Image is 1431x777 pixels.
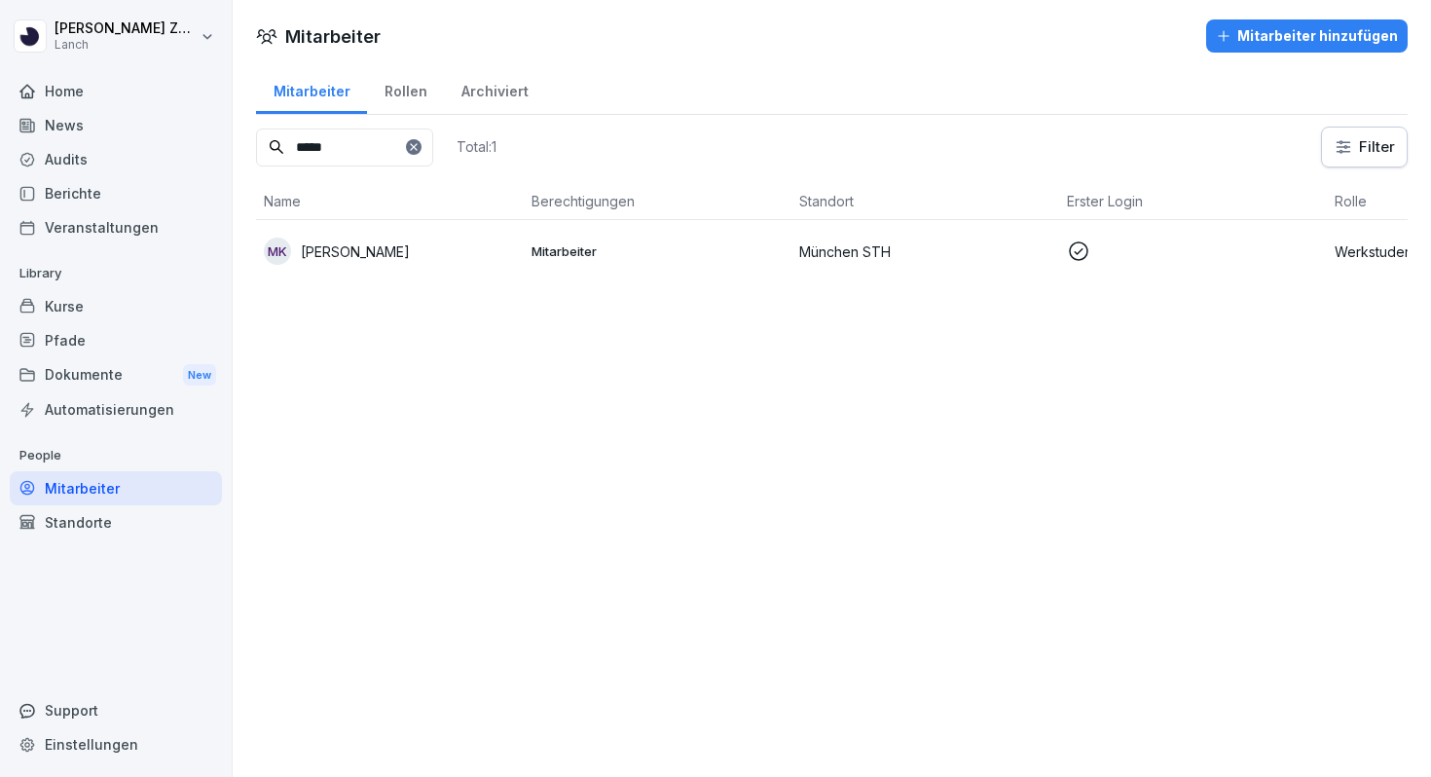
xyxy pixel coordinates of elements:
[457,137,496,156] p: Total: 1
[10,142,222,176] a: Audits
[10,108,222,142] a: News
[444,64,545,114] a: Archiviert
[10,357,222,393] a: DokumenteNew
[791,183,1059,220] th: Standort
[10,176,222,210] a: Berichte
[10,210,222,244] a: Veranstaltungen
[10,323,222,357] a: Pfade
[532,242,784,260] p: Mitarbeiter
[183,364,216,387] div: New
[285,23,381,50] h1: Mitarbeiter
[799,241,1051,262] p: München STH
[10,471,222,505] a: Mitarbeiter
[367,64,444,114] a: Rollen
[55,38,197,52] p: Lanch
[1206,19,1408,53] button: Mitarbeiter hinzufügen
[264,238,291,265] div: MK
[10,357,222,393] div: Dokumente
[55,20,197,37] p: [PERSON_NAME] Zahn
[1059,183,1327,220] th: Erster Login
[10,289,222,323] a: Kurse
[10,440,222,471] p: People
[10,505,222,539] a: Standorte
[10,727,222,761] a: Einstellungen
[10,74,222,108] a: Home
[1322,128,1407,166] button: Filter
[10,693,222,727] div: Support
[10,258,222,289] p: Library
[256,64,367,114] a: Mitarbeiter
[10,392,222,426] a: Automatisierungen
[524,183,791,220] th: Berechtigungen
[301,241,410,262] p: [PERSON_NAME]
[1334,137,1395,157] div: Filter
[1216,25,1398,47] div: Mitarbeiter hinzufügen
[256,183,524,220] th: Name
